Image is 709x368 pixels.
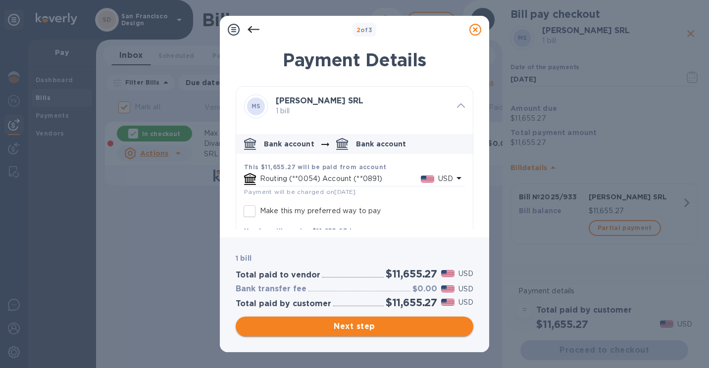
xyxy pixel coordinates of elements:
[236,254,252,262] b: 1 bill
[441,285,455,292] img: USD
[244,188,356,195] span: Payment will be charged on [DATE]
[252,102,261,110] b: MS
[356,26,360,34] span: 2
[386,296,437,309] h2: $11,655.27
[236,87,473,126] div: MS[PERSON_NAME] SRL 1 bill
[236,271,320,280] h3: Total paid to vendor
[458,269,473,279] p: USD
[438,174,453,184] p: USD
[260,174,421,184] p: Routing (**0054) Account (**0891)
[386,268,437,280] h2: $11,655.27
[236,299,331,309] h3: Total paid by customer
[236,317,473,336] button: Next step
[244,321,465,332] span: Next step
[356,26,373,34] b: of 3
[412,284,437,294] h3: $0.00
[441,299,455,306] img: USD
[244,227,357,234] b: Vendor will receive $11,655.27 to
[276,96,363,105] b: [PERSON_NAME] SRL
[356,139,406,149] p: Bank account
[458,284,473,294] p: USD
[458,297,473,308] p: USD
[236,284,306,294] h3: Bank transfer fee
[264,139,314,149] p: Bank account
[421,176,434,183] img: USD
[441,270,455,277] img: USD
[236,130,473,269] div: default-method
[260,206,381,216] p: Make this my preferred way to pay
[236,49,473,70] h1: Payment Details
[276,106,449,116] p: 1 bill
[244,163,386,171] b: This $11,655.27 will be paid from account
